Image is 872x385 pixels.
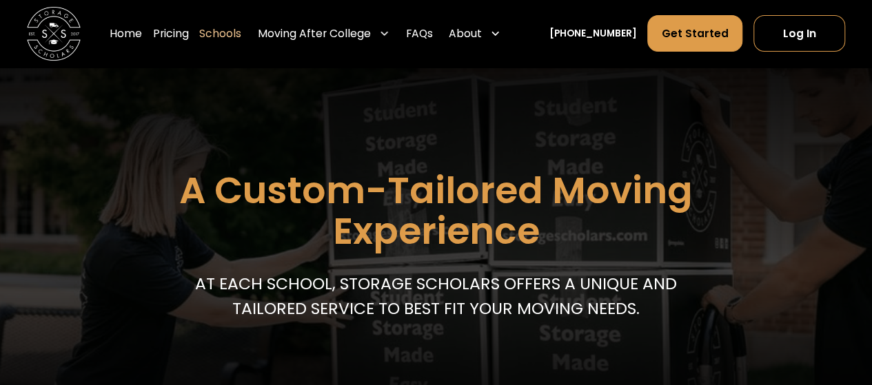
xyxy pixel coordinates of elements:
[110,15,142,53] a: Home
[443,15,506,53] div: About
[199,15,241,53] a: Schools
[27,7,81,61] a: home
[406,15,433,53] a: FAQs
[449,25,482,41] div: About
[647,15,742,52] a: Get Started
[753,15,845,52] a: Log In
[252,15,395,53] div: Moving After College
[190,271,682,320] p: At each school, storage scholars offers a unique and tailored service to best fit your Moving needs.
[112,170,759,251] h1: A Custom-Tailored Moving Experience
[549,27,637,41] a: [PHONE_NUMBER]
[258,25,371,41] div: Moving After College
[27,7,81,61] img: Storage Scholars main logo
[153,15,189,53] a: Pricing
